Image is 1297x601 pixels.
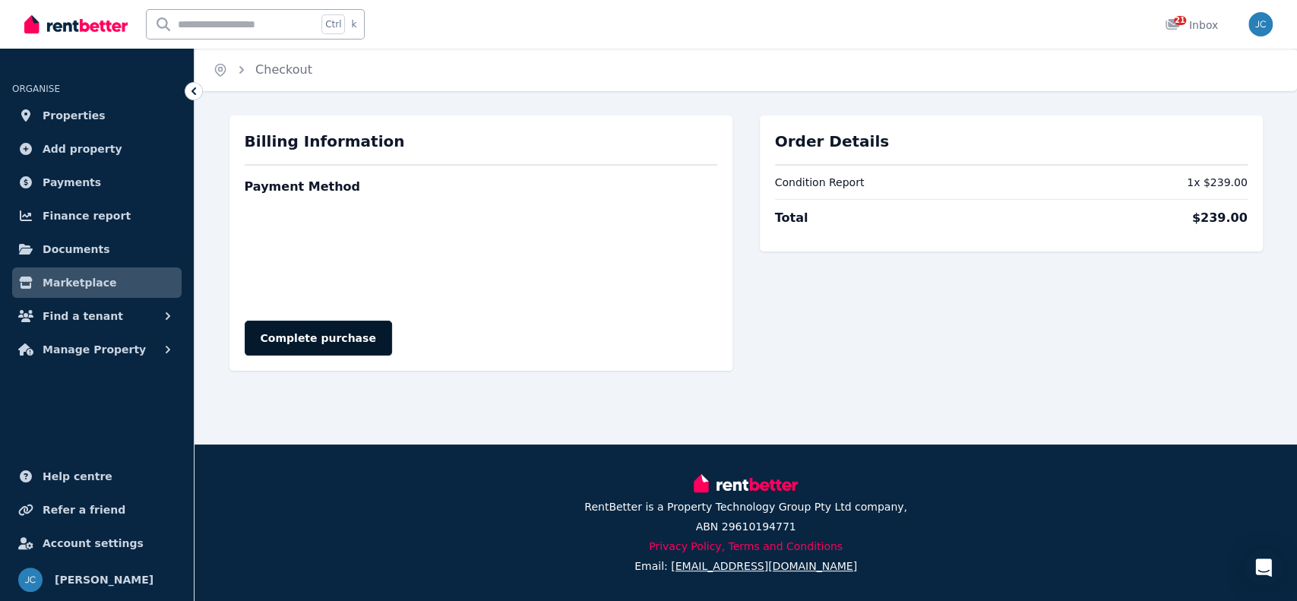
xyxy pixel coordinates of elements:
[43,467,112,486] span: Help centre
[12,461,182,492] a: Help centre
[584,499,907,514] p: RentBetter is a Property Technology Group Pty Ltd company,
[12,301,182,331] button: Find a tenant
[43,106,106,125] span: Properties
[634,558,857,574] p: Email:
[245,131,717,152] h2: Billing Information
[24,13,128,36] img: RentBetter
[18,568,43,592] img: Jessica Crosthwaite
[43,534,144,552] span: Account settings
[195,49,331,91] nav: Breadcrumb
[775,175,865,190] span: Condition Report
[775,209,808,227] span: Total
[1248,12,1273,36] img: Jessica Crosthwaite
[43,207,131,225] span: Finance report
[671,560,857,572] span: [EMAIL_ADDRESS][DOMAIN_NAME]
[775,131,1248,152] h2: Order Details
[649,540,843,552] a: Privacy Policy, Terms and Conditions
[43,140,122,158] span: Add property
[12,167,182,198] a: Payments
[12,528,182,558] a: Account settings
[1174,16,1186,25] span: 21
[12,100,182,131] a: Properties
[43,274,116,292] span: Marketplace
[12,267,182,298] a: Marketplace
[351,18,356,30] span: k
[12,201,182,231] a: Finance report
[43,340,146,359] span: Manage Property
[1187,175,1248,190] span: 1 x $239.00
[695,519,796,534] p: ABN 29610194771
[12,234,182,264] a: Documents
[245,321,392,356] button: Complete purchase
[43,173,101,191] span: Payments
[245,172,360,202] div: Payment Method
[1245,549,1282,586] div: Open Intercom Messenger
[43,307,123,325] span: Find a tenant
[43,240,110,258] span: Documents
[12,334,182,365] button: Manage Property
[12,134,182,164] a: Add property
[694,472,797,495] img: RentBetter
[255,62,312,77] a: Checkout
[55,571,153,589] span: [PERSON_NAME]
[43,501,125,519] span: Refer a friend
[242,205,720,305] iframe: Secure payment input frame
[12,495,182,525] a: Refer a friend
[1165,17,1218,33] div: Inbox
[321,14,345,34] span: Ctrl
[12,84,60,94] span: ORGANISE
[1192,209,1248,227] span: $239.00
